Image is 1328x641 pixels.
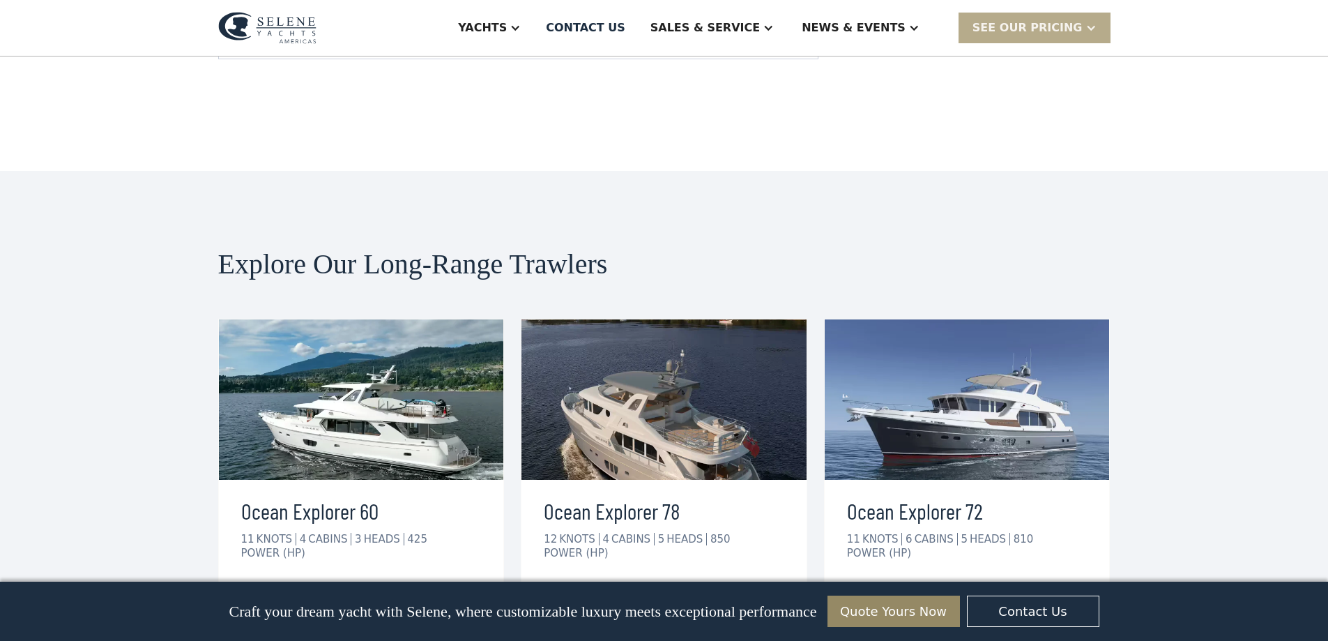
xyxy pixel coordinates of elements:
div: 850 [710,533,731,545]
div: POWER (HP) [241,547,305,559]
div: HEADS [666,533,707,545]
h3: Ocean Explorer 78 [544,494,784,527]
input: Yes, I'd like to receive SMS updates.Reply STOP to unsubscribe at any time. [3,566,13,575]
h3: Ocean Explorer 72 [847,494,1087,527]
div: HEADS [364,533,404,545]
span: We respect your time - only the good stuff, never spam. [1,522,217,546]
div: SEE Our Pricing [972,20,1083,36]
a: Contact Us [967,596,1099,627]
div: 4 [602,533,609,545]
div: CABINS [915,533,958,545]
span: Tick the box below to receive occasional updates, exclusive offers, and VIP access via text message. [1,476,222,513]
div: 6 [906,533,913,545]
h3: Ocean Explorer 60 [241,494,482,527]
div: 3 [355,533,362,545]
div: HEADS [970,533,1010,545]
div: Yachts [458,20,507,36]
div: CABINS [308,533,351,545]
input: I want to subscribe to your Newsletter.Unsubscribe any time by clicking the link at the bottom of... [3,610,13,619]
div: Contact US [546,20,625,36]
div: POWER (HP) [544,547,608,559]
div: KNOTS [559,533,599,545]
strong: Yes, I'd like to receive SMS updates. [16,566,167,577]
img: logo [218,12,316,44]
div: News & EVENTS [802,20,906,36]
div: 425 [407,533,427,545]
div: POWER (HP) [847,547,911,559]
div: SEE Our Pricing [959,13,1111,43]
div: CABINS [611,533,655,545]
h2: Explore Our Long-Range Trawlers [218,249,1111,280]
div: 12 [544,533,557,545]
div: 11 [847,533,860,545]
div: 810 [1014,533,1034,545]
div: 11 [241,533,254,545]
div: Sales & Service [650,20,760,36]
strong: I want to subscribe to your Newsletter. [3,610,128,633]
div: 5 [658,533,665,545]
p: Craft your dream yacht with Selene, where customizable luxury meets exceptional performance [229,603,816,621]
div: KNOTS [862,533,902,545]
div: KNOTS [257,533,296,545]
div: 5 [961,533,968,545]
a: Quote Yours Now [827,596,960,627]
div: 4 [300,533,307,545]
span: Reply STOP to unsubscribe at any time. [3,566,215,589]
